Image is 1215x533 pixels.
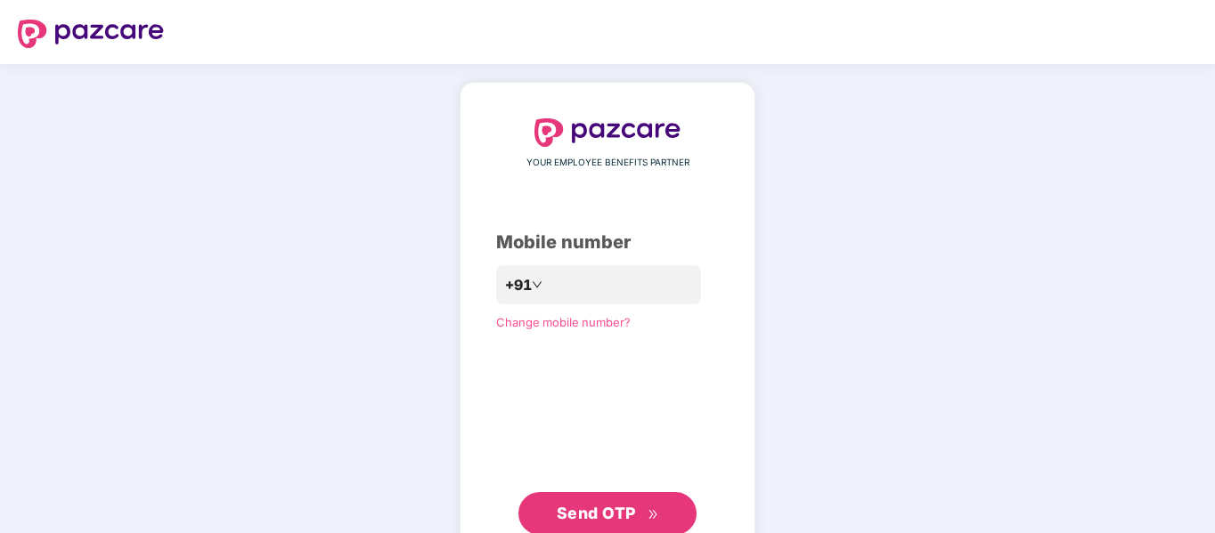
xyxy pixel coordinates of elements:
img: logo [18,20,164,48]
span: YOUR EMPLOYEE BENEFITS PARTNER [526,156,689,170]
a: Change mobile number? [496,315,631,329]
span: down [532,279,542,290]
div: Mobile number [496,229,719,256]
img: logo [534,118,681,147]
span: double-right [648,509,659,521]
span: Send OTP [557,504,636,522]
span: +91 [505,274,532,296]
